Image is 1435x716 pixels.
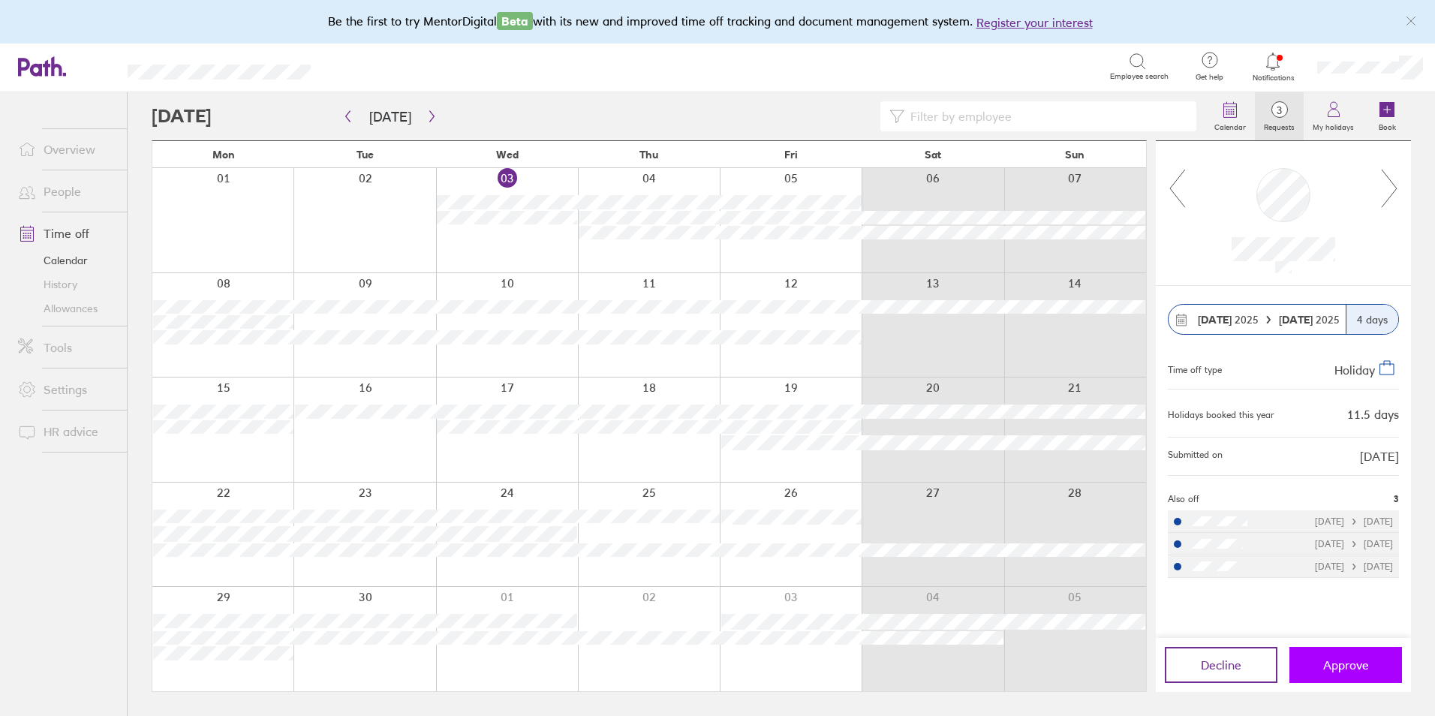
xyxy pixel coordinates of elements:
[925,149,941,161] span: Sat
[1205,119,1255,132] label: Calendar
[1347,408,1399,421] div: 11.5 days
[1249,51,1298,83] a: Notifications
[1363,92,1411,140] a: Book
[1304,92,1363,140] a: My holidays
[6,417,127,447] a: HR advice
[351,59,390,73] div: Search
[1168,450,1223,463] span: Submitted on
[639,149,658,161] span: Thu
[6,332,127,363] a: Tools
[1168,410,1274,420] div: Holidays booked this year
[1249,74,1298,83] span: Notifications
[6,248,127,272] a: Calendar
[1198,313,1232,326] strong: [DATE]
[1279,313,1316,326] strong: [DATE]
[1205,92,1255,140] a: Calendar
[1370,119,1405,132] label: Book
[1315,539,1393,549] div: [DATE] [DATE]
[357,104,423,129] button: [DATE]
[1289,647,1402,683] button: Approve
[1165,647,1277,683] button: Decline
[1255,119,1304,132] label: Requests
[1065,149,1085,161] span: Sun
[784,149,798,161] span: Fri
[1360,450,1399,463] span: [DATE]
[1255,92,1304,140] a: 3Requests
[6,218,127,248] a: Time off
[6,296,127,320] a: Allowances
[1110,72,1169,81] span: Employee search
[976,14,1093,32] button: Register your interest
[1279,314,1340,326] span: 2025
[1198,314,1259,326] span: 2025
[328,12,1108,32] div: Be the first to try MentorDigital with its new and improved time off tracking and document manage...
[1185,73,1234,82] span: Get help
[1304,119,1363,132] label: My holidays
[1168,494,1199,504] span: Also off
[497,12,533,30] span: Beta
[1323,658,1369,672] span: Approve
[1168,359,1222,377] div: Time off type
[1394,494,1399,504] span: 3
[1346,305,1398,334] div: 4 days
[6,272,127,296] a: History
[1334,363,1375,378] span: Holiday
[1315,516,1393,527] div: [DATE] [DATE]
[1255,104,1304,116] span: 3
[904,102,1187,131] input: Filter by employee
[1201,658,1241,672] span: Decline
[356,149,374,161] span: Tue
[6,375,127,405] a: Settings
[496,149,519,161] span: Wed
[6,176,127,206] a: People
[6,134,127,164] a: Overview
[212,149,235,161] span: Mon
[1315,561,1393,572] div: [DATE] [DATE]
